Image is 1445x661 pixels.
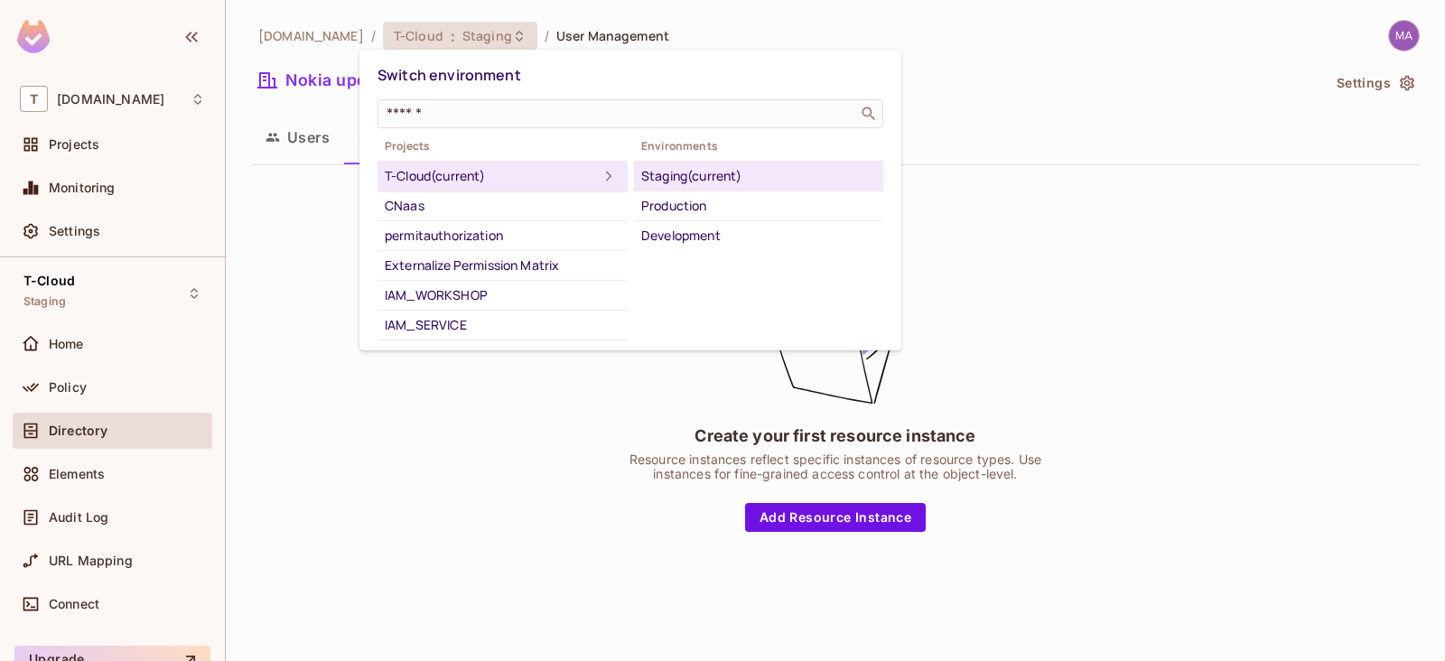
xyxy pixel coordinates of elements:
[385,195,620,217] div: CNaas
[641,195,876,217] div: Production
[385,165,598,187] div: T-Cloud (current)
[385,225,620,247] div: permitauthorization
[641,165,876,187] div: Staging (current)
[634,139,883,154] span: Environments
[385,255,620,276] div: Externalize Permission Matrix
[378,139,627,154] span: Projects
[378,65,521,85] span: Switch environment
[385,314,620,336] div: IAM_SERVICE
[641,225,876,247] div: Development
[385,284,620,306] div: IAM_WORKSHOP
